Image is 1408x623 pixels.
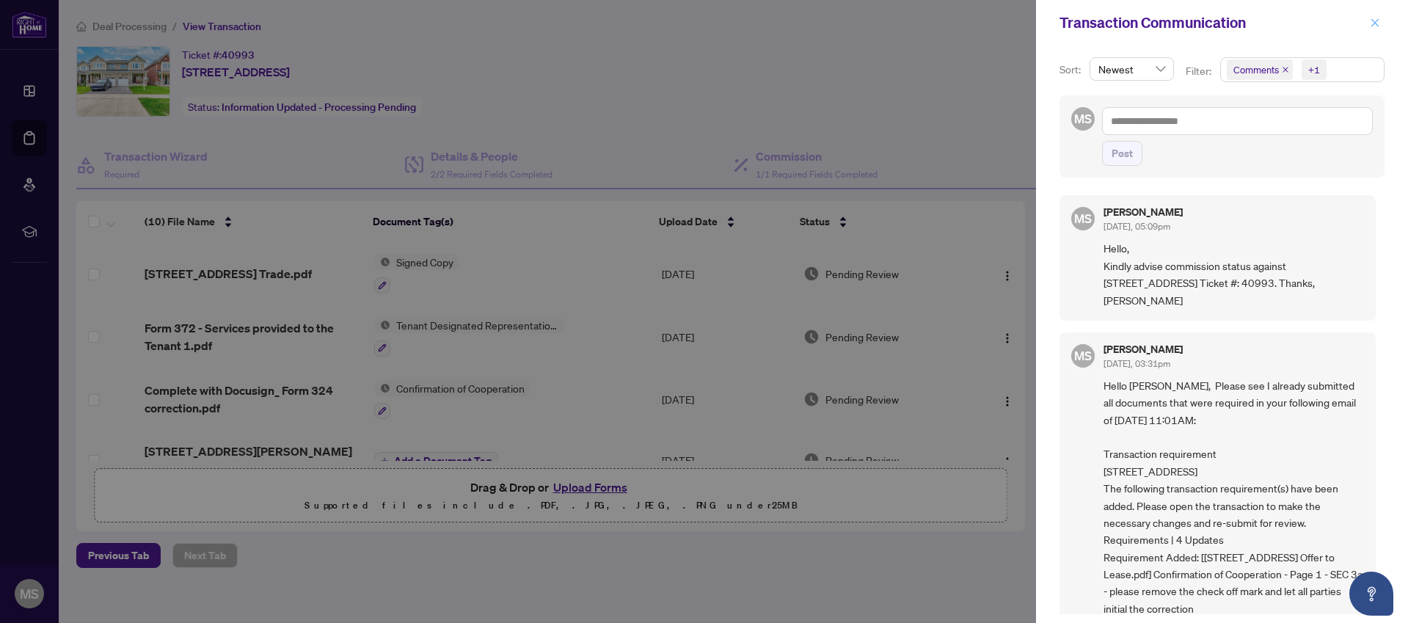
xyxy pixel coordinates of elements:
[1186,63,1214,79] p: Filter:
[1059,62,1084,78] p: Sort:
[1104,240,1364,309] span: Hello, Kindly advise commission status against [STREET_ADDRESS] Ticket #: 40993. Thanks, [PERSON_...
[1098,58,1165,80] span: Newest
[1370,18,1380,28] span: close
[1074,209,1092,228] span: MS
[1308,62,1320,77] div: +1
[1104,358,1170,369] span: [DATE], 03:31pm
[1059,12,1365,34] div: Transaction Communication
[1233,62,1279,77] span: Comments
[1102,141,1142,166] button: Post
[1074,346,1092,365] span: MS
[1104,207,1183,217] h5: [PERSON_NAME]
[1074,109,1092,128] span: MS
[1104,221,1170,232] span: [DATE], 05:09pm
[1349,572,1393,616] button: Open asap
[1282,66,1289,73] span: close
[1104,344,1183,354] h5: [PERSON_NAME]
[1227,59,1293,80] span: Comments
